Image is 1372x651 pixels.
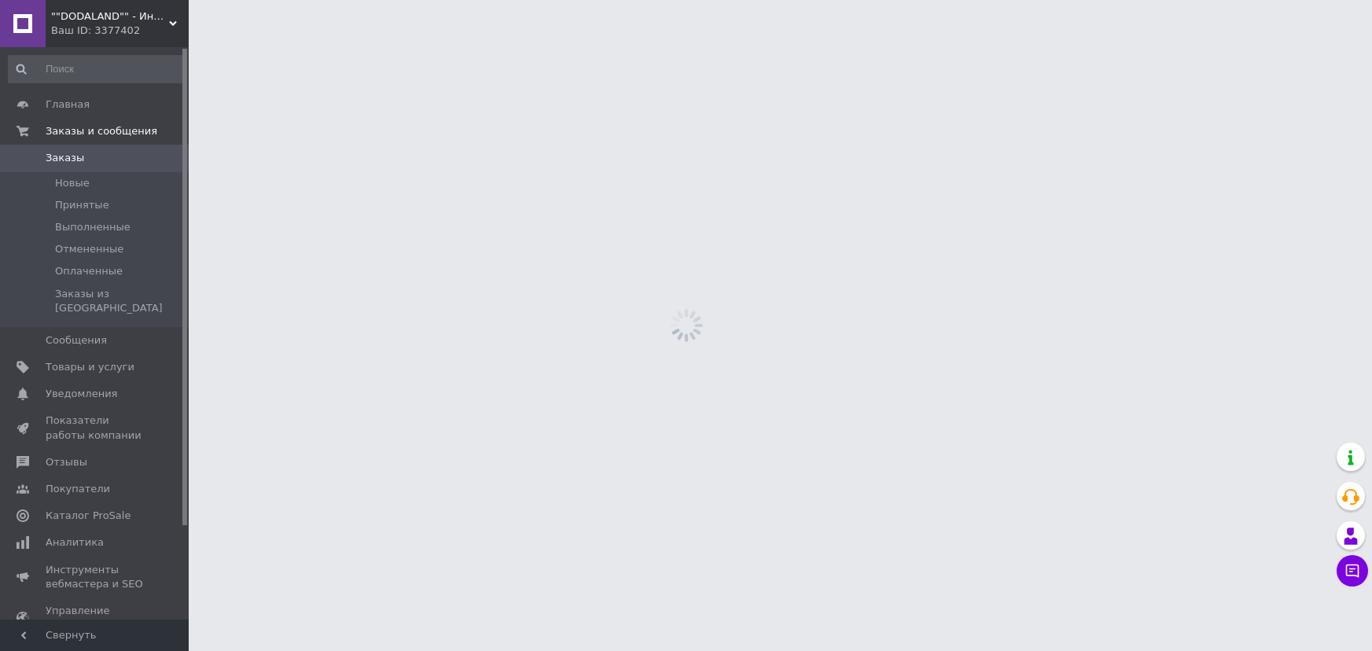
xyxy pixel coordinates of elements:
[55,287,183,315] span: Заказы из [GEOGRAPHIC_DATA]
[46,124,157,138] span: Заказы и сообщения
[55,264,123,278] span: Оплаченные
[46,455,87,469] span: Отзывы
[1337,555,1368,587] button: Чат с покупателем
[51,24,189,38] div: Ваш ID: 3377402
[46,360,134,374] span: Товары и услуги
[46,535,104,550] span: Аналитика
[8,55,185,83] input: Поиск
[46,482,110,496] span: Покупатели
[46,387,117,401] span: Уведомления
[46,97,90,112] span: Главная
[46,151,84,165] span: Заказы
[46,563,145,591] span: Инструменты вебмастера и SEO
[55,242,123,256] span: Отмененные
[46,604,145,632] span: Управление сайтом
[51,9,169,24] span: ""DODALAND"" - Интернет-магазин / Мебель, фитнес товары, контакты, цены
[55,176,90,190] span: Новые
[46,333,107,348] span: Сообщения
[46,509,131,523] span: Каталог ProSale
[46,414,145,442] span: Показатели работы компании
[55,220,131,234] span: Выполненные
[55,198,109,212] span: Принятые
